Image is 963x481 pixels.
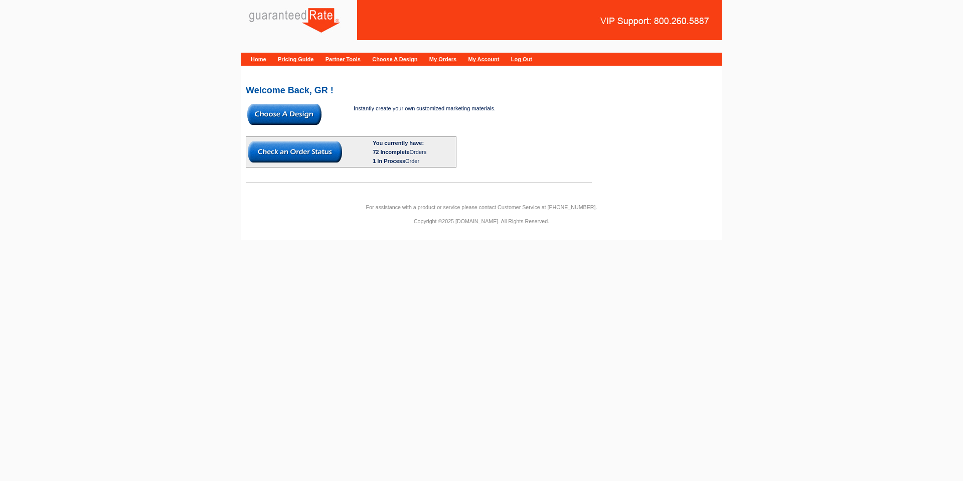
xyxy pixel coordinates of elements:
span: 1 In Process [373,158,405,164]
b: You currently have: [373,140,424,146]
h2: Welcome Back, GR ! [246,86,717,95]
span: 72 Incomplete [373,149,409,155]
a: Partner Tools [326,56,361,62]
div: Orders Order [373,147,454,166]
a: My Orders [429,56,456,62]
img: button-check-order-status.gif [248,141,342,163]
a: My Account [468,56,500,62]
a: Log Out [511,56,532,62]
a: Pricing Guide [278,56,314,62]
a: Choose A Design [372,56,417,62]
p: Copyright ©2025 [DOMAIN_NAME]. All Rights Reserved. [241,217,722,226]
a: Home [251,56,266,62]
img: button-choose-design.gif [247,104,322,125]
span: Instantly create your own customized marketing materials. [354,105,496,111]
p: For assistance with a product or service please contact Customer Service at [PHONE_NUMBER]. [241,203,722,212]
